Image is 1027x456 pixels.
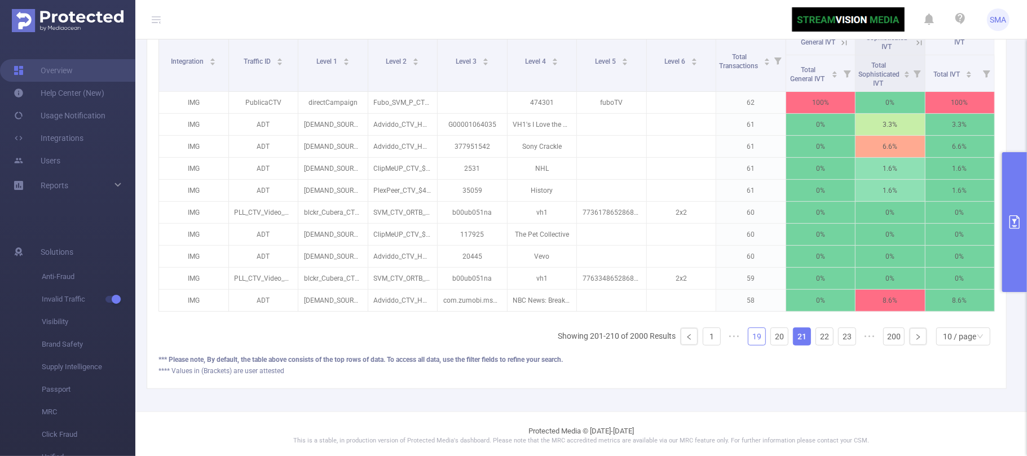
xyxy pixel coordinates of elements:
p: com.zumobi.msnbc [438,290,507,311]
p: 0% [925,224,995,245]
div: **** Values in (Brackets) are user attested [158,366,995,376]
i: icon: caret-up [832,69,838,73]
span: Level 2 [386,57,408,65]
a: 22 [816,328,833,345]
p: 0% [856,246,925,267]
p: G00001064035 [438,114,507,135]
i: Filter menu [839,55,855,91]
span: Passport [42,378,135,401]
p: IMG [159,202,228,223]
p: 773617865286896 [577,202,646,223]
p: b00ub051na [438,268,507,289]
p: 1.6% [856,158,925,179]
i: icon: caret-up [622,56,628,60]
p: 1.6% [925,158,995,179]
span: Total Transactions [719,53,760,70]
span: Total IVT [933,70,962,78]
span: IVT [955,38,965,46]
li: Next 5 Pages [861,327,879,346]
p: 776334865286896 [577,268,646,289]
i: Filter menu [770,30,786,91]
i: icon: caret-down [276,61,283,64]
li: Showing 201-210 of 2000 Results [558,327,676,346]
p: 0% [925,202,995,223]
p: NHL [508,158,577,179]
span: Level 4 [525,57,548,65]
p: 61 [716,158,786,179]
a: 21 [794,328,810,345]
p: blckr_Cubera_CTV_ORTB [298,202,368,223]
li: 20 [770,327,788,346]
i: icon: caret-up [210,56,216,60]
i: icon: caret-down [966,73,972,77]
p: 61 [716,180,786,201]
p: 3.3% [856,114,925,135]
div: Sort [276,56,283,63]
div: 10 / page [943,328,976,345]
span: Supply Intelligence [42,356,135,378]
p: Adviddo_CTV_HMN_VAST_RON_$4 [368,290,438,311]
p: This is a stable, in production version of Protected Media's dashboard. Please note that the MRC ... [164,436,999,446]
div: *** Please note, By default, the table above consists of the top rows of data. To access all data... [158,355,995,365]
a: Help Center (New) [14,82,104,104]
li: 21 [793,327,811,346]
li: Next Page [909,327,927,346]
span: Level 3 [456,57,478,65]
a: Integrations [14,127,83,149]
i: icon: right [915,334,922,340]
p: 0% [925,246,995,267]
span: Level 5 [595,57,618,65]
i: icon: caret-up [966,69,972,73]
i: icon: caret-up [691,56,698,60]
p: 62 [716,92,786,113]
p: 61 [716,136,786,157]
span: Traffic ID [244,57,272,65]
p: 58 [716,290,786,311]
p: PublicaCTV [229,92,298,113]
p: 35059 [438,180,507,201]
i: icon: left [686,334,693,340]
a: 23 [839,328,856,345]
p: 0% [786,246,856,267]
a: Users [14,149,60,172]
span: General IVT [801,38,835,46]
i: icon: down [977,333,984,341]
p: SVM_CTV_ORTB_EP_INMOBI_Only [368,202,438,223]
i: icon: caret-down [552,61,558,64]
p: IMG [159,92,228,113]
div: Sort [764,56,770,63]
img: Protected Media [12,9,124,32]
p: SVM_CTV_ORTB_EP_INMOBI_Only [368,268,438,289]
p: 61 [716,114,786,135]
p: 474301 [508,92,577,113]
p: IMG [159,114,228,135]
div: Sort [622,56,628,63]
li: 23 [838,327,856,346]
li: 22 [816,327,834,346]
p: 0% [786,268,856,289]
p: Fubo_SVM_P_CTV_$8_O [368,92,438,113]
p: [DEMAND_SOURCE] [298,180,368,201]
span: Solutions [41,241,73,263]
a: 20 [771,328,788,345]
p: 0% [925,268,995,289]
p: [DEMAND_SOURCE] [298,246,368,267]
p: 117925 [438,224,507,245]
p: 0% [786,158,856,179]
a: 1 [703,328,720,345]
p: ADT [229,136,298,157]
p: NBC News: Breaking News, US News & Live Video [508,290,577,311]
p: blckr_Cubera_CTV_ORTB [298,268,368,289]
span: SMA [990,8,1007,31]
p: 3.3% [925,114,995,135]
span: Level 1 [316,57,339,65]
p: Vevo [508,246,577,267]
div: Sort [966,69,972,76]
div: Sort [552,56,558,63]
i: icon: caret-down [622,61,628,64]
div: Sort [482,56,489,63]
p: 6.6% [925,136,995,157]
p: 2x2 [647,268,716,289]
p: [DEMAND_SOURCE] [298,114,368,135]
i: icon: caret-up [764,56,770,60]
